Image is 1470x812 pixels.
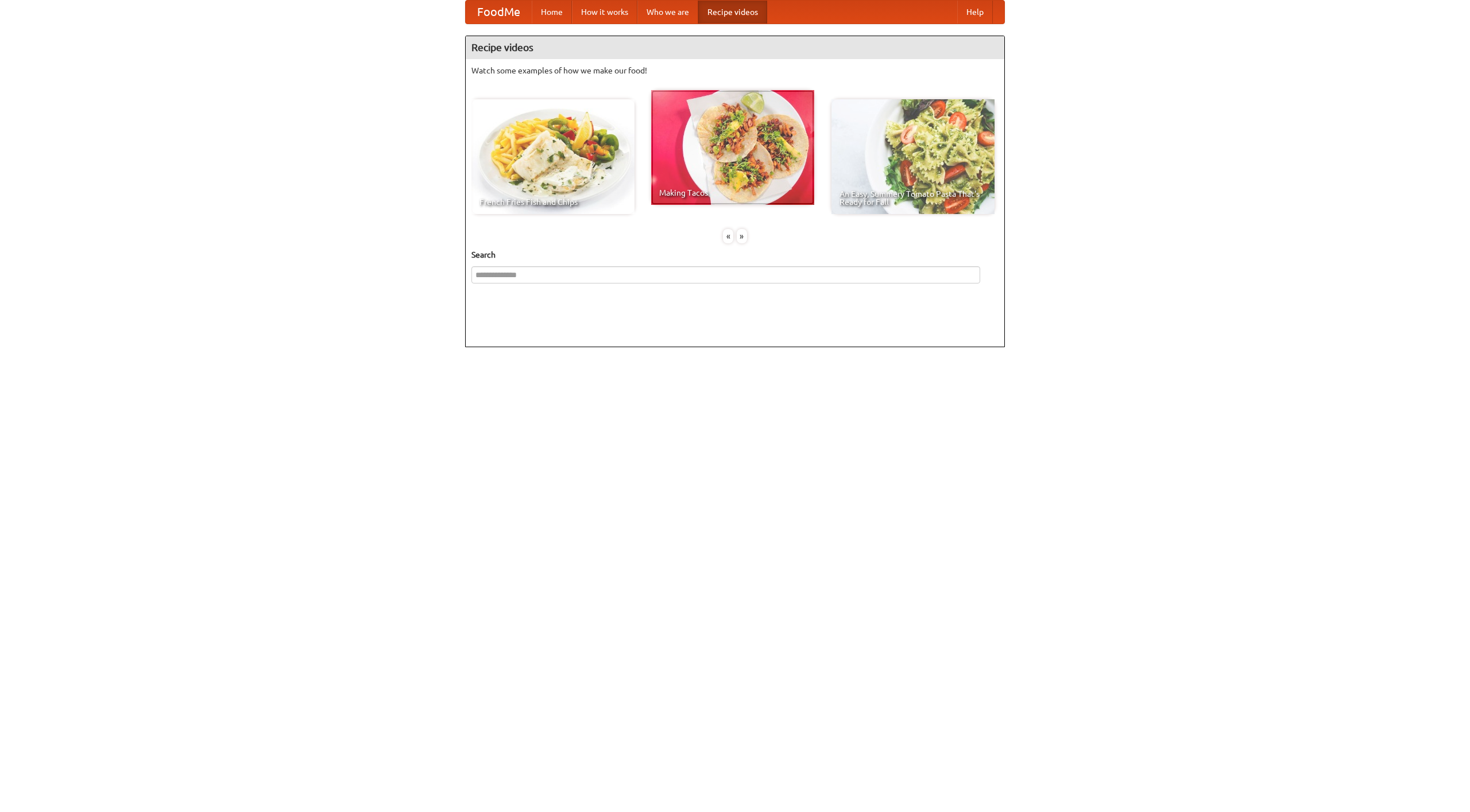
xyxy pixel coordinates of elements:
[831,99,995,214] a: An Easy, Summery Tomato Pasta That's Ready for Fall
[532,1,572,24] a: Home
[479,198,626,206] span: French Fries Fish and Chips
[471,99,635,214] a: French Fries Fish and Chips
[698,1,767,24] a: Recipe videos
[466,36,1004,59] h4: Recipe videos
[957,1,993,24] a: Help
[840,190,987,206] span: An Easy, Summery Tomato Pasta That's Ready for Fall
[659,189,806,197] span: Making Tacos
[637,1,698,24] a: Who we are
[737,229,747,243] div: »
[723,229,733,243] div: «
[572,1,637,24] a: How it works
[651,90,814,205] a: Making Tacos
[471,249,999,261] h5: Search
[466,1,532,24] a: FoodMe
[471,65,999,76] p: Watch some examples of how we make our food!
